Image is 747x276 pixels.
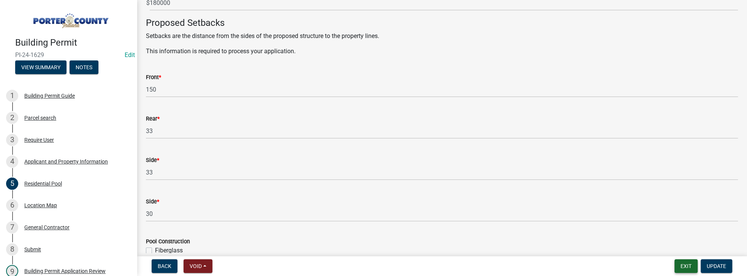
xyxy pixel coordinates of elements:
div: 6 [6,199,18,211]
h4: Proposed Setbacks [146,17,738,29]
p: This information is required to process your application. [146,47,738,56]
div: Location Map [24,203,57,208]
span: Back [158,263,171,269]
wm-modal-confirm: Notes [70,65,98,71]
div: 8 [6,243,18,255]
label: Pool Construction [146,239,190,244]
div: Applicant and Property Information [24,159,108,164]
button: Exit [674,259,698,273]
div: Submit [24,247,41,252]
div: Building Permit Guide [24,93,75,98]
div: General Contractor [24,225,70,230]
label: Side [146,199,159,205]
p: Setbacks are the distance from the sides of the proposed structure to the property lines. [146,32,738,41]
span: Void [190,263,202,269]
wm-modal-confirm: Edit Application Number [125,51,135,59]
img: Porter County, Indiana [15,8,125,29]
div: 5 [6,178,18,190]
div: Residential Pool [24,181,62,186]
label: Rear [146,116,160,122]
button: Notes [70,60,98,74]
span: PI-24-1629 [15,51,122,59]
span: Update [707,263,726,269]
div: 1 [6,90,18,102]
div: 2 [6,112,18,124]
div: 7 [6,221,18,233]
h4: Building Permit [15,37,131,48]
a: Edit [125,51,135,59]
button: Update [701,259,732,273]
div: 3 [6,134,18,146]
div: Require User [24,137,54,143]
div: Parcel search [24,115,56,121]
div: Building Permit Application Review [24,268,106,274]
wm-modal-confirm: Summary [15,65,66,71]
label: Fiberglass [155,246,183,255]
button: View Summary [15,60,66,74]
button: Void [184,259,212,273]
div: 4 [6,155,18,168]
button: Back [152,259,177,273]
label: Side [146,158,159,163]
label: Front [146,75,161,80]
